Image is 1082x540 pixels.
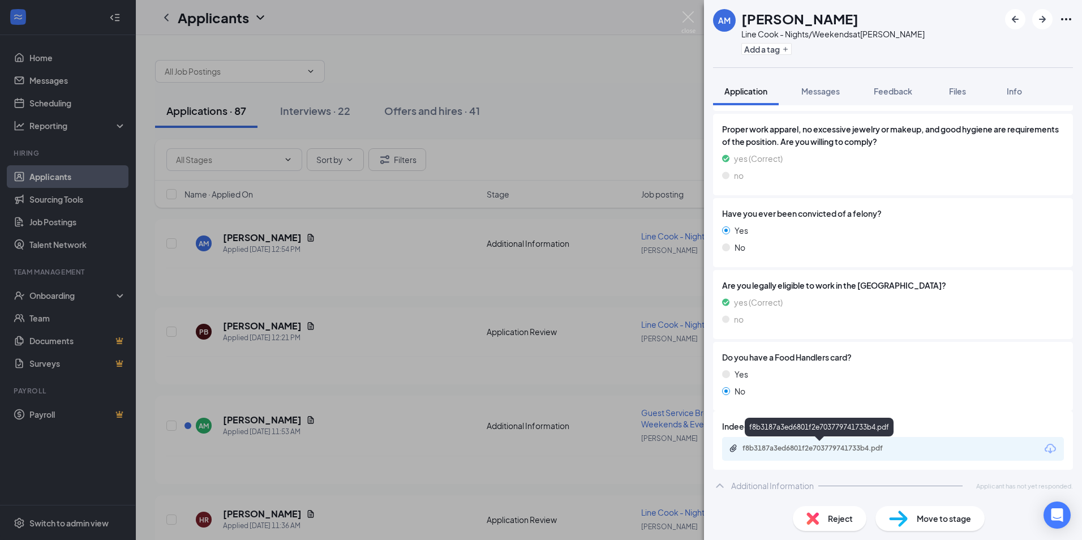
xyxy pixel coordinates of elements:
span: Yes [735,224,748,237]
span: No [735,241,745,254]
span: Have you ever been convicted of a felony? [722,207,882,220]
span: No [735,385,745,397]
button: PlusAdd a tag [741,43,792,55]
span: Messages [801,86,840,96]
button: ArrowLeftNew [1005,9,1025,29]
svg: ArrowRight [1036,12,1049,26]
a: Paperclipf8b3187a3ed6801f2e703779741733b4.pdf [729,444,912,455]
h1: [PERSON_NAME] [741,9,858,28]
div: Line Cook - Nights/Weekends at [PERSON_NAME] [741,28,925,40]
span: Applicant has not yet responded. [976,481,1073,491]
div: Additional Information [731,480,814,491]
svg: Download [1044,442,1057,456]
span: yes (Correct) [734,296,783,308]
svg: Ellipses [1059,12,1073,26]
span: Yes [735,368,748,380]
span: Indeed Resume [722,420,782,432]
span: Application [724,86,767,96]
span: Move to stage [917,512,971,525]
span: Do you have a Food Handlers card? [722,351,852,363]
span: Info [1007,86,1022,96]
button: ArrowRight [1032,9,1053,29]
svg: ArrowLeftNew [1008,12,1022,26]
span: Reject [828,512,853,525]
span: Proper work apparel, no excessive jewelry or makeup, and good hygiene are requirements of the pos... [722,123,1064,148]
span: Are you legally eligible to work in the [GEOGRAPHIC_DATA]? [722,279,1064,292]
span: Files [949,86,966,96]
svg: ChevronUp [713,479,727,492]
svg: Paperclip [729,444,738,453]
svg: Plus [782,46,789,53]
span: no [734,169,744,182]
span: Feedback [874,86,912,96]
span: yes (Correct) [734,152,783,165]
span: no [734,313,744,325]
div: f8b3187a3ed6801f2e703779741733b4.pdf [742,444,901,453]
div: f8b3187a3ed6801f2e703779741733b4.pdf [745,418,894,436]
div: Open Intercom Messenger [1044,502,1071,529]
div: AM [718,15,731,26]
